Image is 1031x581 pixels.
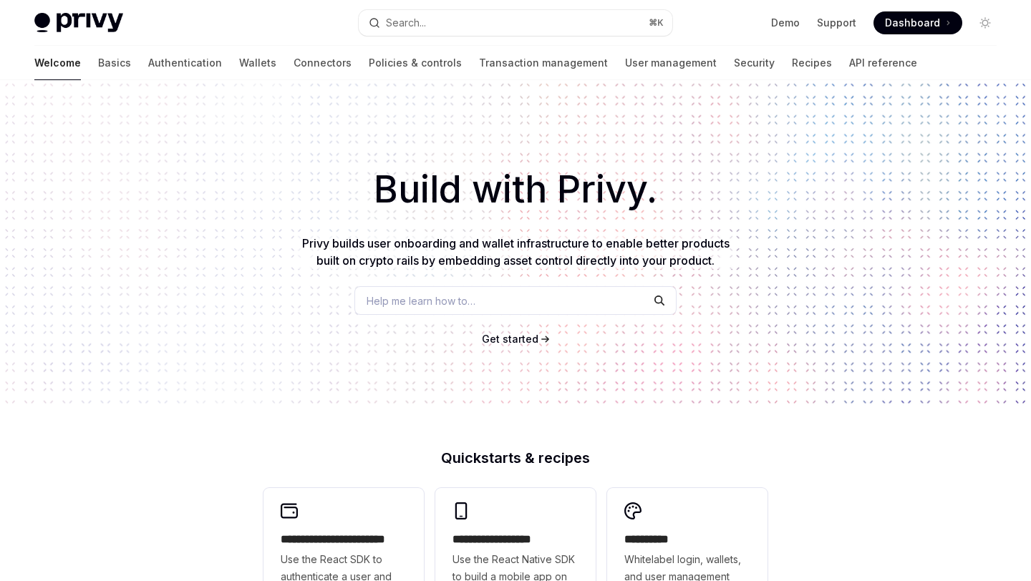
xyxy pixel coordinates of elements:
[263,451,768,465] h2: Quickstarts & recipes
[34,46,81,80] a: Welcome
[239,46,276,80] a: Wallets
[148,46,222,80] a: Authentication
[367,293,475,308] span: Help me learn how to…
[482,332,538,346] a: Get started
[23,162,1008,218] h1: Build with Privy.
[885,16,940,30] span: Dashboard
[98,46,131,80] a: Basics
[386,14,426,31] div: Search...
[625,46,717,80] a: User management
[873,11,962,34] a: Dashboard
[482,333,538,345] span: Get started
[302,236,730,268] span: Privy builds user onboarding and wallet infrastructure to enable better products built on crypto ...
[849,46,917,80] a: API reference
[34,13,123,33] img: light logo
[649,17,664,29] span: ⌘ K
[734,46,775,80] a: Security
[294,46,352,80] a: Connectors
[792,46,832,80] a: Recipes
[771,16,800,30] a: Demo
[369,46,462,80] a: Policies & controls
[479,46,608,80] a: Transaction management
[817,16,856,30] a: Support
[974,11,997,34] button: Toggle dark mode
[359,10,672,36] button: Search...⌘K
